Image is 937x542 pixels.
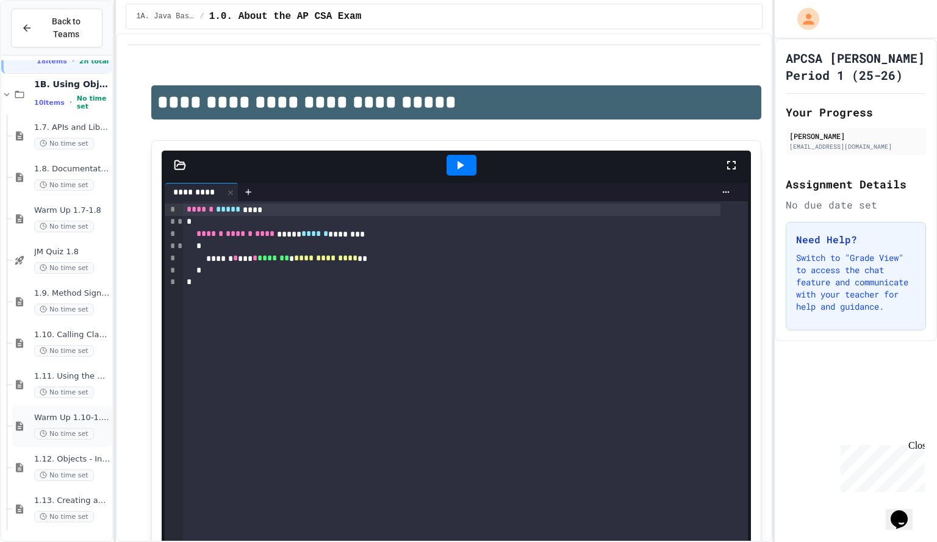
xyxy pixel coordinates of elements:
[70,98,72,107] span: •
[34,205,110,216] span: Warm Up 1.7-1.8
[34,496,110,506] span: 1.13. Creating and Initializing Objects: Constructors
[34,304,94,315] span: No time set
[34,262,94,274] span: No time set
[40,15,92,41] span: Back to Teams
[784,5,822,33] div: My Account
[34,428,94,440] span: No time set
[34,413,110,423] span: Warm Up 1.10-1.11
[11,9,102,48] button: Back to Teams
[34,330,110,340] span: 1.10. Calling Class Methods
[34,371,110,382] span: 1.11. Using the Math Class
[786,198,926,212] div: No due date set
[34,179,94,191] span: No time set
[786,104,926,121] h2: Your Progress
[886,493,925,530] iframe: chat widget
[786,176,926,193] h2: Assignment Details
[34,138,94,149] span: No time set
[34,511,94,522] span: No time set
[5,5,84,77] div: Chat with us now!Close
[786,49,926,84] h1: APCSA [PERSON_NAME] Period 1 (25-26)
[34,221,94,232] span: No time set
[836,440,925,492] iframe: chat widget
[34,454,110,465] span: 1.12. Objects - Instances of Classes
[34,345,94,357] span: No time set
[34,387,94,398] span: No time set
[34,123,110,133] span: 1.7. APIs and Libraries
[72,56,74,66] span: •
[34,164,110,174] span: 1.8. Documentation with Comments and Preconditions
[34,469,94,481] span: No time set
[789,142,922,151] div: [EMAIL_ADDRESS][DOMAIN_NAME]
[34,79,110,90] span: 1B. Using Objects
[79,57,109,65] span: 2h total
[34,99,65,107] span: 10 items
[209,9,362,24] span: 1.0. About the AP CSA Exam
[199,12,204,21] span: /
[34,247,110,257] span: JM Quiz 1.8
[796,252,916,313] p: Switch to "Grade View" to access the chat feature and communicate with your teacher for help and ...
[136,12,195,21] span: 1A. Java Basics
[77,94,110,110] span: No time set
[37,57,67,65] span: 18 items
[789,130,922,141] div: [PERSON_NAME]
[34,288,110,299] span: 1.9. Method Signatures
[796,232,916,247] h3: Need Help?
